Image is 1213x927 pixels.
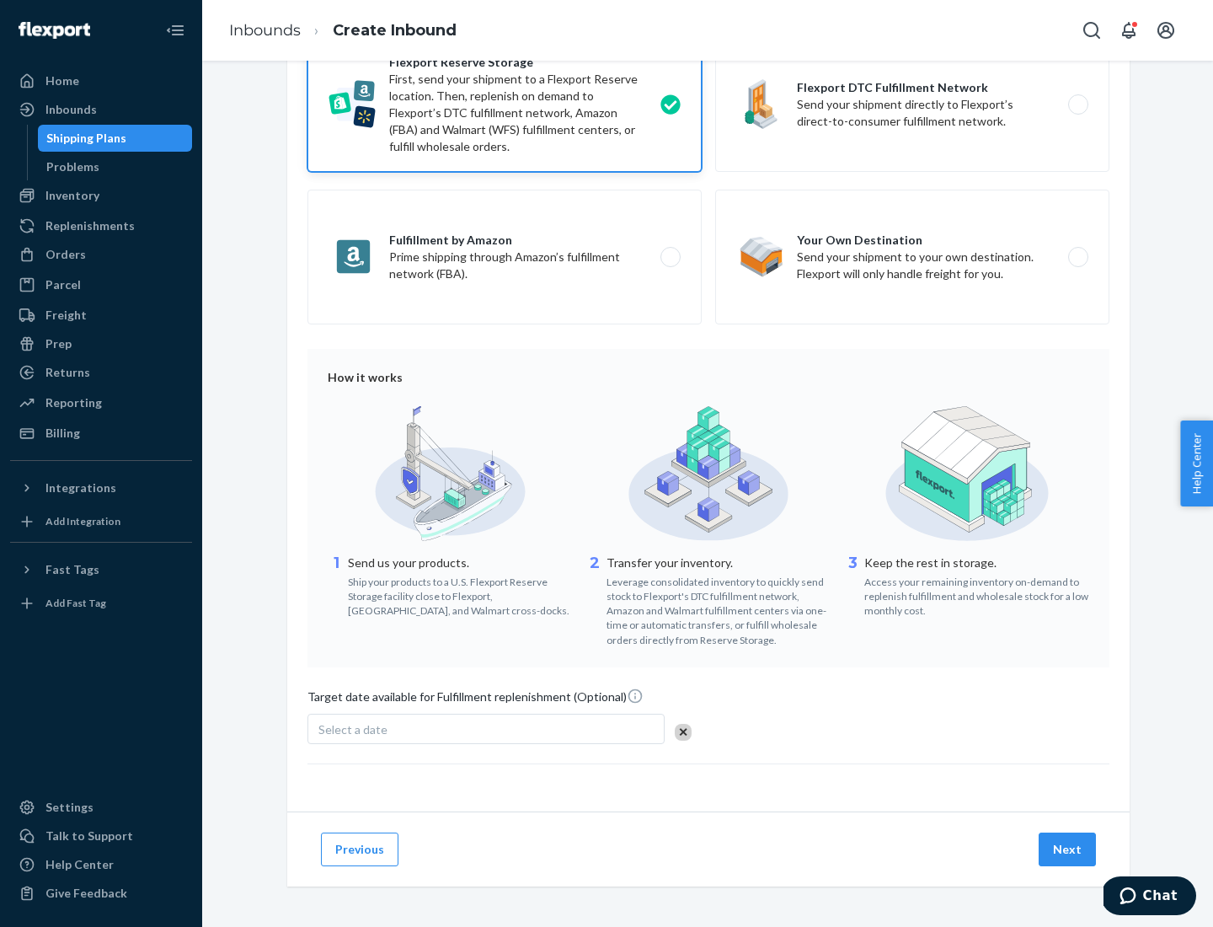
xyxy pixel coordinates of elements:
[158,13,192,47] button: Close Navigation
[844,553,861,618] div: 3
[10,794,192,821] a: Settings
[1180,421,1213,506] button: Help Center
[864,555,1089,571] p: Keep the rest in storage.
[45,596,106,610] div: Add Fast Tag
[10,590,192,617] a: Add Fast Tag
[216,6,470,56] ol: breadcrumbs
[1112,13,1146,47] button: Open notifications
[328,553,345,618] div: 1
[10,359,192,386] a: Returns
[328,369,1089,386] div: How it works
[348,571,573,618] div: Ship your products to a U.S. Flexport Reserve Storage facility close to Flexport, [GEOGRAPHIC_DAT...
[333,21,457,40] a: Create Inbound
[10,508,192,535] a: Add Integration
[348,555,573,571] p: Send us your products.
[10,182,192,209] a: Inventory
[307,688,644,712] span: Target date available for Fulfillment replenishment (Optional)
[45,276,81,293] div: Parcel
[19,22,90,39] img: Flexport logo
[38,125,193,152] a: Shipping Plans
[10,823,192,849] button: Talk to Support
[46,130,126,147] div: Shipping Plans
[586,553,603,647] div: 2
[45,246,86,263] div: Orders
[45,885,127,902] div: Give Feedback
[10,271,192,298] a: Parcel
[45,187,99,204] div: Inventory
[45,828,133,844] div: Talk to Support
[606,571,831,647] div: Leverage consolidated inventory to quickly send stock to Flexport's DTC fulfillment network, Amaz...
[45,425,80,442] div: Billing
[10,420,192,447] a: Billing
[10,556,192,583] button: Fast Tags
[1039,833,1096,866] button: Next
[38,153,193,180] a: Problems
[10,67,192,94] a: Home
[45,307,87,324] div: Freight
[1075,13,1109,47] button: Open Search Box
[318,722,387,737] span: Select a date
[864,571,1089,618] div: Access your remaining inventory on-demand to replenish fulfillment and wholesale stock for a low ...
[45,514,120,528] div: Add Integration
[10,880,192,907] button: Give Feedback
[10,96,192,123] a: Inbounds
[10,330,192,357] a: Prep
[45,799,94,816] div: Settings
[10,302,192,329] a: Freight
[10,474,192,501] button: Integrations
[321,833,398,866] button: Previous
[45,217,135,234] div: Replenishments
[45,394,102,411] div: Reporting
[45,561,99,578] div: Fast Tags
[45,72,79,89] div: Home
[1149,13,1183,47] button: Open account menu
[45,101,97,118] div: Inbounds
[10,389,192,416] a: Reporting
[45,856,114,873] div: Help Center
[45,480,116,496] div: Integrations
[10,241,192,268] a: Orders
[45,335,72,352] div: Prep
[45,364,90,381] div: Returns
[1103,876,1196,919] iframe: Opens a widget where you can chat to one of our agents
[10,212,192,239] a: Replenishments
[606,555,831,571] p: Transfer your inventory.
[229,21,301,40] a: Inbounds
[46,158,99,175] div: Problems
[10,851,192,878] a: Help Center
